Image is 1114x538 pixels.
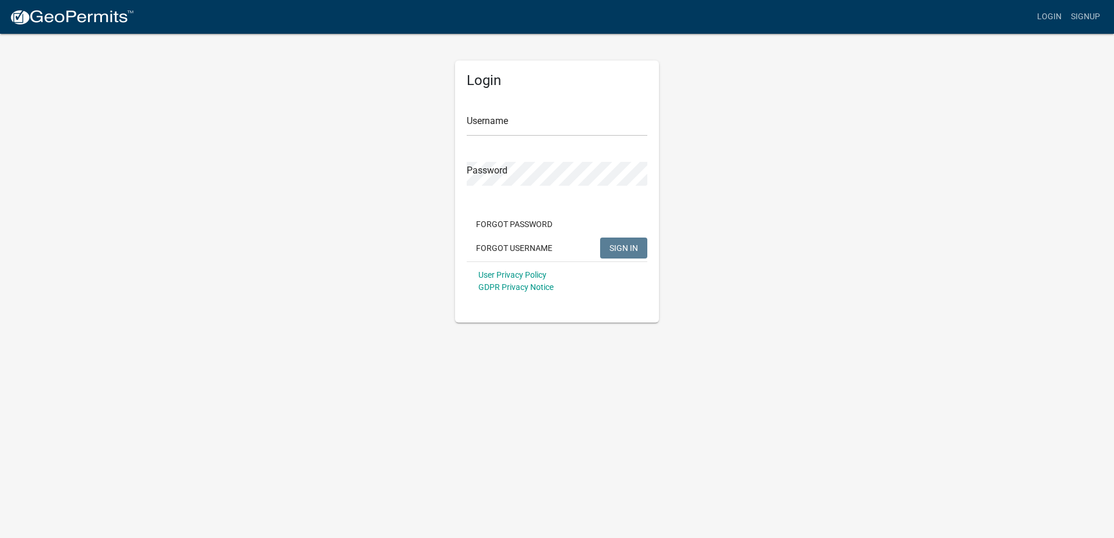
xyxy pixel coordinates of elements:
button: Forgot Username [467,238,562,259]
a: Login [1032,6,1066,28]
button: Forgot Password [467,214,562,235]
a: User Privacy Policy [478,270,547,279]
a: Signup [1066,6,1105,28]
h5: Login [467,72,647,89]
span: SIGN IN [609,243,638,252]
button: SIGN IN [600,238,647,259]
a: GDPR Privacy Notice [478,282,554,292]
